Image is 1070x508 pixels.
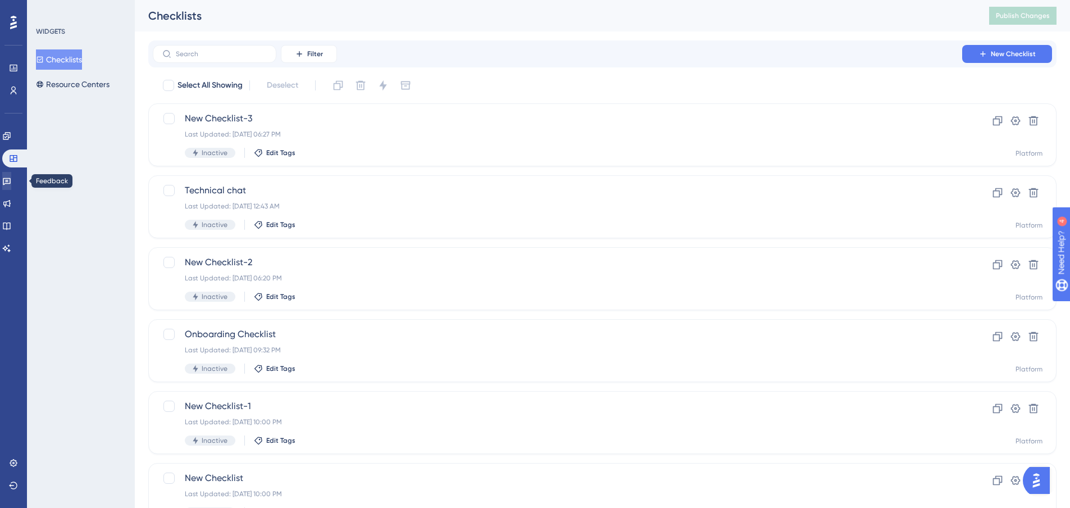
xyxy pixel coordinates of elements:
span: Inactive [202,148,227,157]
span: Inactive [202,364,227,373]
div: WIDGETS [36,27,65,36]
div: Platform [1016,365,1042,374]
div: Last Updated: [DATE] 09:32 PM [185,346,930,355]
span: Edit Tags [266,364,295,373]
iframe: UserGuiding AI Assistant Launcher [1023,464,1057,497]
span: Publish Changes [996,11,1050,20]
span: Inactive [202,220,227,229]
button: Deselect [257,75,308,96]
div: Platform [1016,221,1042,230]
div: Last Updated: [DATE] 10:00 PM [185,418,930,427]
span: New Checklist-2 [185,256,930,269]
div: Last Updated: [DATE] 06:20 PM [185,274,930,283]
span: Edit Tags [266,436,295,445]
button: Edit Tags [254,220,295,229]
span: Edit Tags [266,220,295,229]
input: Search [176,50,267,58]
span: New Checklist-3 [185,112,930,125]
span: Edit Tags [266,292,295,301]
span: Technical chat [185,184,930,197]
div: 4 [78,6,81,15]
span: Edit Tags [266,148,295,157]
span: Inactive [202,436,227,445]
span: Onboarding Checklist [185,328,930,341]
div: Last Updated: [DATE] 06:27 PM [185,130,930,139]
div: Platform [1016,149,1042,158]
span: New Checklist-1 [185,400,930,413]
span: Inactive [202,292,227,301]
span: Need Help? [26,3,70,16]
button: Checklists [36,49,82,70]
div: Last Updated: [DATE] 12:43 AM [185,202,930,211]
span: New Checklist [185,471,930,485]
div: Platform [1016,293,1042,302]
div: Checklists [148,8,961,24]
span: Deselect [267,79,298,92]
button: Resource Centers [36,74,110,94]
button: Edit Tags [254,148,295,157]
div: Platform [1016,437,1042,446]
button: Filter [281,45,337,63]
button: Edit Tags [254,292,295,301]
button: New Checklist [962,45,1052,63]
span: Select All Showing [177,79,243,92]
div: Last Updated: [DATE] 10:00 PM [185,489,930,498]
button: Edit Tags [254,436,295,445]
button: Edit Tags [254,364,295,373]
span: New Checklist [991,49,1036,58]
button: Publish Changes [989,7,1057,25]
span: Filter [307,49,323,58]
